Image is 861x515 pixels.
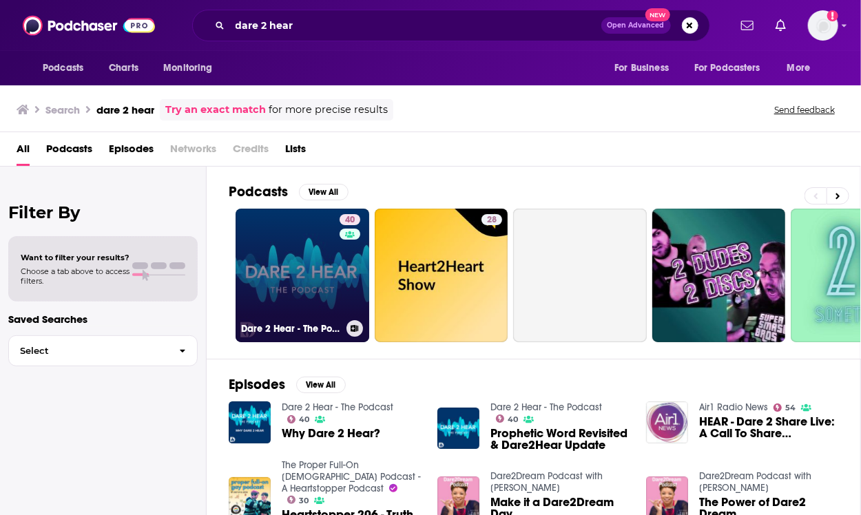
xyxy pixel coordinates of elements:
a: Show notifications dropdown [770,14,791,37]
button: open menu [154,55,230,81]
span: Select [9,346,168,355]
p: Saved Searches [8,313,198,326]
span: 54 [785,405,796,411]
span: Want to filter your results? [21,253,129,262]
button: Select [8,335,198,366]
img: Why Dare 2 Hear? [229,401,271,443]
img: Podchaser - Follow, Share and Rate Podcasts [23,12,155,39]
a: PodcastsView All [229,183,349,200]
h2: Episodes [229,376,285,393]
span: HEAR - Dare 2 Share Live: A Call To Share [PERSON_NAME] [699,416,838,439]
span: 28 [487,213,497,227]
a: Dare 2 Hear - The Podcast [282,401,393,413]
a: Why Dare 2 Hear? [282,428,380,439]
img: Prophetic Word Revisited & Dare2Hear Update [437,408,479,450]
button: open menu [33,55,101,81]
span: for more precise results [269,102,388,118]
a: Show notifications dropdown [736,14,759,37]
a: The Proper Full-On Gay Podcast - A Heartstopper Podcast [282,459,421,494]
div: Search podcasts, credits, & more... [192,10,710,41]
a: EpisodesView All [229,376,346,393]
span: Networks [170,138,216,166]
span: Podcasts [43,59,83,78]
a: Podcasts [46,138,92,166]
input: Search podcasts, credits, & more... [230,14,601,36]
span: 30 [299,498,309,504]
button: View All [299,184,349,200]
a: Charts [100,55,147,81]
a: HEAR - Dare 2 Share Live: A Call To Share Christ [699,416,838,439]
h3: dare 2 hear [96,103,154,116]
span: Logged in as JohnJMudgett [808,10,838,41]
h2: Podcasts [229,183,288,200]
a: Episodes [109,138,154,166]
button: open menu [778,55,828,81]
h3: Dare 2 Hear - The Podcast [241,323,341,335]
a: Prophetic Word Revisited & Dare2Hear Update [490,428,630,451]
a: 28 [375,209,508,342]
span: Charts [109,59,138,78]
a: 40 [287,415,310,423]
span: 40 [345,213,355,227]
a: 30 [287,496,309,504]
span: Credits [233,138,269,166]
a: 28 [481,214,502,225]
a: Air1 Radio News [699,401,768,413]
span: More [787,59,811,78]
button: Show profile menu [808,10,838,41]
a: Try an exact match [165,102,266,118]
svg: Add a profile image [827,10,838,21]
a: Dare2Dream Podcast with Lisa Ealy [699,470,811,494]
span: 40 [508,417,518,423]
span: New [645,8,670,21]
button: open menu [605,55,686,81]
a: 54 [774,403,796,412]
a: Dare2Dream Podcast with Lisa Ealy [490,470,603,494]
button: Send feedback [770,104,839,116]
span: Monitoring [163,59,212,78]
span: Choose a tab above to access filters. [21,266,129,286]
span: For Podcasters [694,59,760,78]
a: 40 [340,214,360,225]
span: Open Advanced [608,22,665,29]
a: 40Dare 2 Hear - The Podcast [236,209,369,342]
a: All [17,138,30,166]
button: Open AdvancedNew [601,17,671,34]
img: User Profile [808,10,838,41]
img: HEAR - Dare 2 Share Live: A Call To Share Christ [646,401,688,443]
span: 40 [299,417,309,423]
button: View All [296,377,346,393]
button: open menu [685,55,780,81]
h2: Filter By [8,202,198,222]
a: Lists [285,138,306,166]
a: Dare 2 Hear - The Podcast [490,401,602,413]
a: 40 [496,414,519,423]
span: For Business [614,59,669,78]
h3: Search [45,103,80,116]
